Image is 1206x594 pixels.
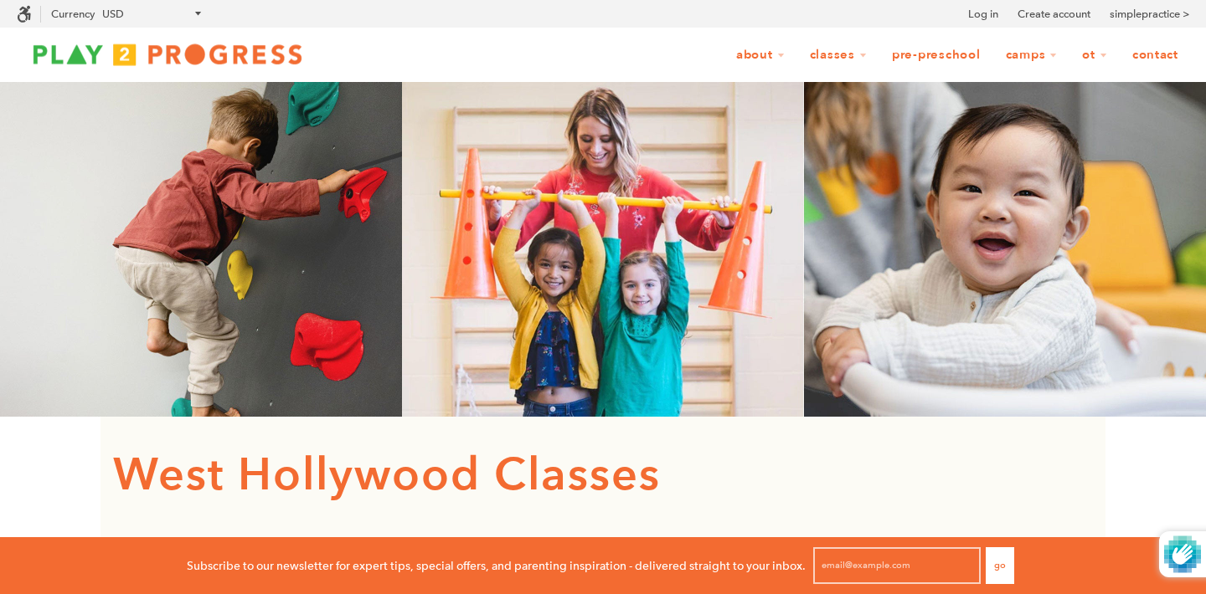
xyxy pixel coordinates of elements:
button: Go [986,547,1014,584]
a: Pre-Preschool [881,39,992,71]
a: Camps [995,39,1069,71]
a: OT [1071,39,1118,71]
a: Log in [968,6,998,23]
a: Create account [1018,6,1090,23]
a: Contact [1121,39,1189,71]
p: Subscribe to our newsletter for expert tips, special offers, and parenting inspiration - delivere... [187,556,806,575]
img: Protected by hCaptcha [1164,531,1201,577]
a: Classes [799,39,878,71]
a: simplepractice > [1110,6,1189,23]
label: Currency [51,8,95,20]
input: email@example.com [813,547,981,584]
h1: West Hollywood Classes [113,442,1093,510]
a: About [725,39,796,71]
img: Play2Progress logo [17,38,318,71]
